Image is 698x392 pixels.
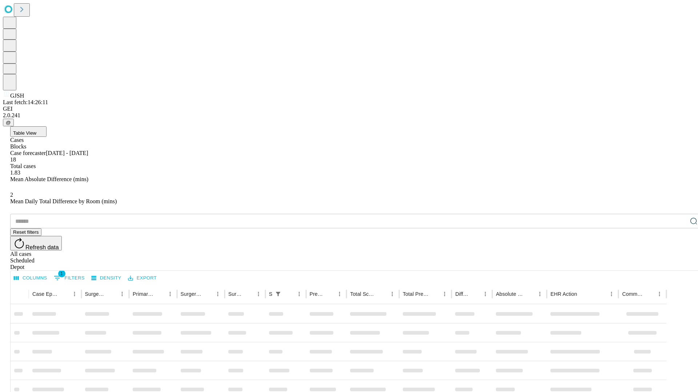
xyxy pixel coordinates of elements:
button: Sort [107,289,117,299]
button: Menu [387,289,397,299]
button: Show filters [273,289,283,299]
div: Surgery Name [181,291,202,297]
div: Comments [622,291,643,297]
div: Difference [455,291,469,297]
button: Reset filters [10,228,41,236]
button: Menu [535,289,545,299]
div: Case Epic Id [32,291,59,297]
span: 2 [10,192,13,198]
button: Menu [654,289,665,299]
span: 1 [58,270,65,277]
div: 1 active filter [273,289,283,299]
button: Sort [155,289,165,299]
span: @ [6,120,11,125]
button: Menu [294,289,304,299]
div: Predicted In Room Duration [310,291,324,297]
button: Density [89,273,123,284]
button: Export [126,273,159,284]
button: Sort [578,289,588,299]
button: Sort [644,289,654,299]
div: EHR Action [550,291,577,297]
div: Primary Service [133,291,154,297]
button: Menu [213,289,223,299]
button: Sort [202,289,213,299]
span: Mean Daily Total Difference by Room (mins) [10,198,117,204]
button: Menu [69,289,80,299]
button: Sort [243,289,253,299]
div: 2.0.241 [3,112,695,119]
div: Scheduled In Room Duration [269,291,272,297]
button: Sort [525,289,535,299]
button: Menu [480,289,490,299]
button: Menu [253,289,264,299]
button: Refresh data [10,236,62,250]
span: 1.83 [10,170,20,176]
button: Sort [284,289,294,299]
div: Absolute Difference [496,291,524,297]
button: @ [3,119,14,126]
button: Sort [59,289,69,299]
span: Reset filters [13,229,39,235]
button: Menu [334,289,345,299]
button: Sort [470,289,480,299]
span: Total cases [10,163,36,169]
div: Surgery Date [228,291,242,297]
button: Show filters [52,272,87,284]
span: 18 [10,156,16,163]
button: Menu [117,289,127,299]
button: Sort [377,289,387,299]
span: GJSH [10,93,24,99]
span: Refresh data [25,244,59,250]
span: Last fetch: 14:26:11 [3,99,48,105]
span: [DATE] - [DATE] [46,150,88,156]
span: Table View [13,130,36,136]
button: Sort [324,289,334,299]
button: Sort [429,289,440,299]
div: Total Predicted Duration [403,291,429,297]
button: Select columns [12,273,49,284]
button: Menu [165,289,175,299]
button: Menu [440,289,450,299]
span: Mean Absolute Difference (mins) [10,176,88,182]
button: Menu [606,289,617,299]
span: Case forecaster [10,150,46,156]
button: Table View [10,126,47,137]
div: Surgeon Name [85,291,106,297]
div: Total Scheduled Duration [350,291,376,297]
div: GEI [3,106,695,112]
